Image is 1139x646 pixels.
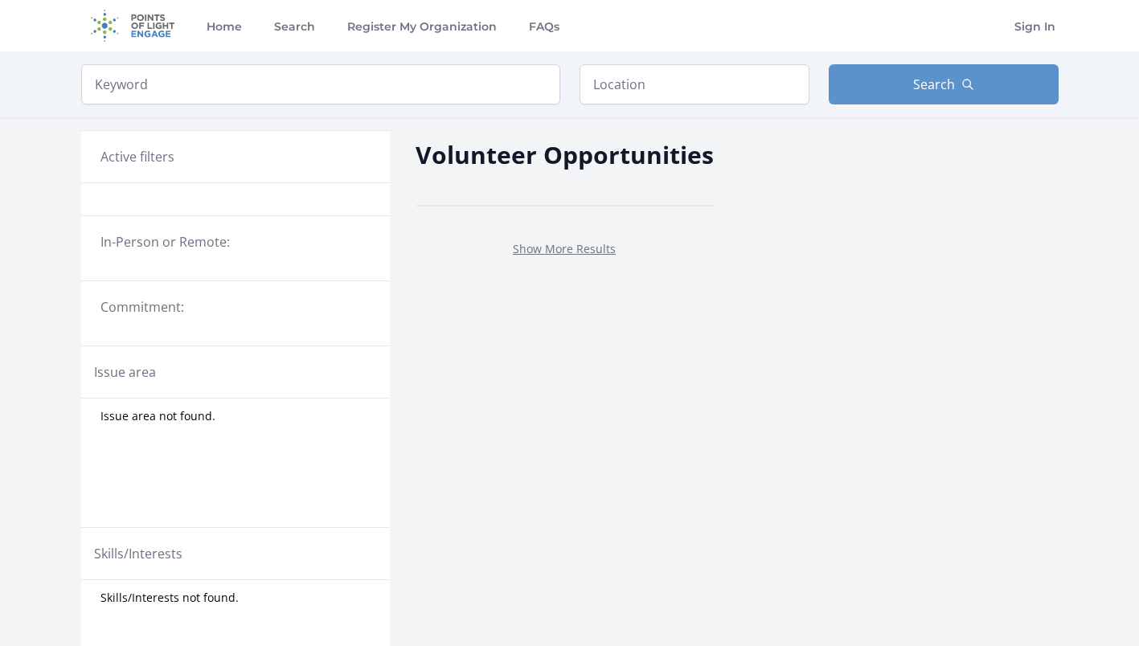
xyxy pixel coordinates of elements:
button: Search [829,64,1059,104]
span: Issue area not found. [100,408,215,424]
legend: Skills/Interests [94,544,182,563]
h3: Active filters [100,147,174,166]
a: Show More Results [513,241,616,256]
legend: Commitment: [100,297,371,317]
span: Search [913,75,955,94]
input: Keyword [81,64,560,104]
span: Skills/Interests not found. [100,590,239,606]
legend: In-Person or Remote: [100,232,371,251]
legend: Issue area [94,362,156,382]
input: Location [580,64,809,104]
h2: Volunteer Opportunities [416,137,714,173]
